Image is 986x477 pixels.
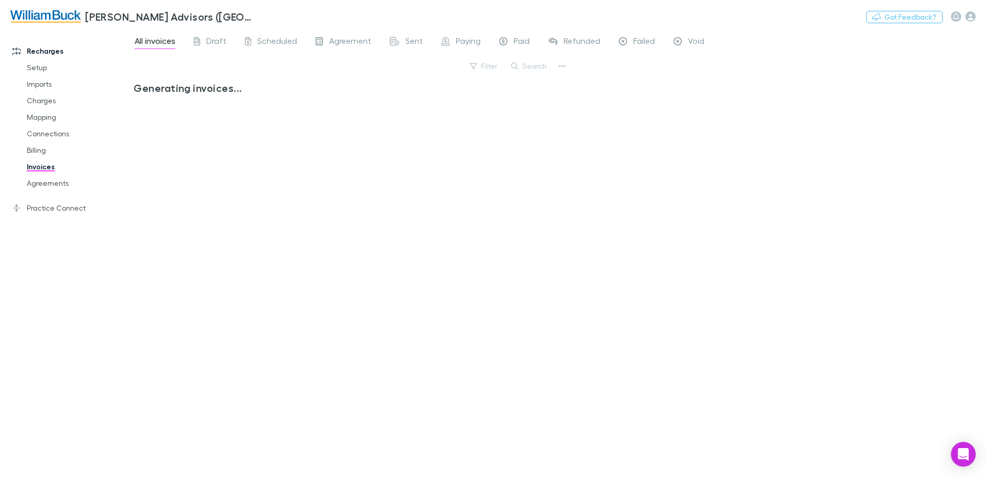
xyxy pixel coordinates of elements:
span: Void [688,36,704,49]
span: Paid [514,36,530,49]
span: Agreement [329,36,371,49]
span: All invoices [135,36,175,49]
button: Got Feedback? [866,11,943,23]
a: Practice Connect [2,200,139,216]
span: Paying [456,36,481,49]
span: Refunded [564,36,600,49]
div: Open Intercom Messenger [951,442,976,467]
h3: [PERSON_NAME] Advisors ([GEOGRAPHIC_DATA]) Pty Ltd [85,10,256,23]
a: Setup [17,59,139,76]
span: Sent [405,36,423,49]
button: Search [506,60,553,72]
a: Agreements [17,175,139,192]
button: Filter [465,60,504,72]
span: Draft [206,36,226,49]
a: Invoices [17,158,139,175]
img: William Buck Advisors (WA) Pty Ltd's Logo [10,10,81,23]
a: Mapping [17,109,139,125]
a: Recharges [2,43,139,59]
a: Imports [17,76,139,92]
a: [PERSON_NAME] Advisors ([GEOGRAPHIC_DATA]) Pty Ltd [4,4,262,29]
a: Billing [17,142,139,158]
h3: Generating invoices... [134,82,561,94]
a: Connections [17,125,139,142]
a: Charges [17,92,139,109]
span: Failed [633,36,655,49]
span: Scheduled [257,36,297,49]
